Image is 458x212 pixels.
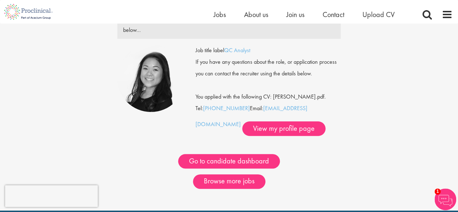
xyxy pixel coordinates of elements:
div: You applied with the following CV: [PERSON_NAME].pdf. [190,79,346,103]
a: Join us [286,10,304,19]
div: Job title label [190,45,346,56]
a: QC Analyst [224,46,250,54]
a: Go to candidate dashboard [178,154,280,169]
a: Upload CV [362,10,395,19]
div: If you have any questions about the role, or application process you can contact the recruiter us... [190,56,346,79]
iframe: reCAPTCHA [5,185,98,207]
div: Tel: Email: [196,45,341,136]
span: 1 [434,188,441,195]
img: Chatbot [434,188,456,210]
a: Browse more jobs [193,174,265,189]
a: About us [244,10,268,19]
a: [PHONE_NUMBER] [203,104,250,112]
div: Thank you, your application has been received. Continue to browse the site using the links below... [118,13,341,36]
a: View my profile page [242,121,325,136]
img: Numhom Sudsok [117,45,185,112]
a: Jobs [214,10,226,19]
a: Contact [323,10,344,19]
